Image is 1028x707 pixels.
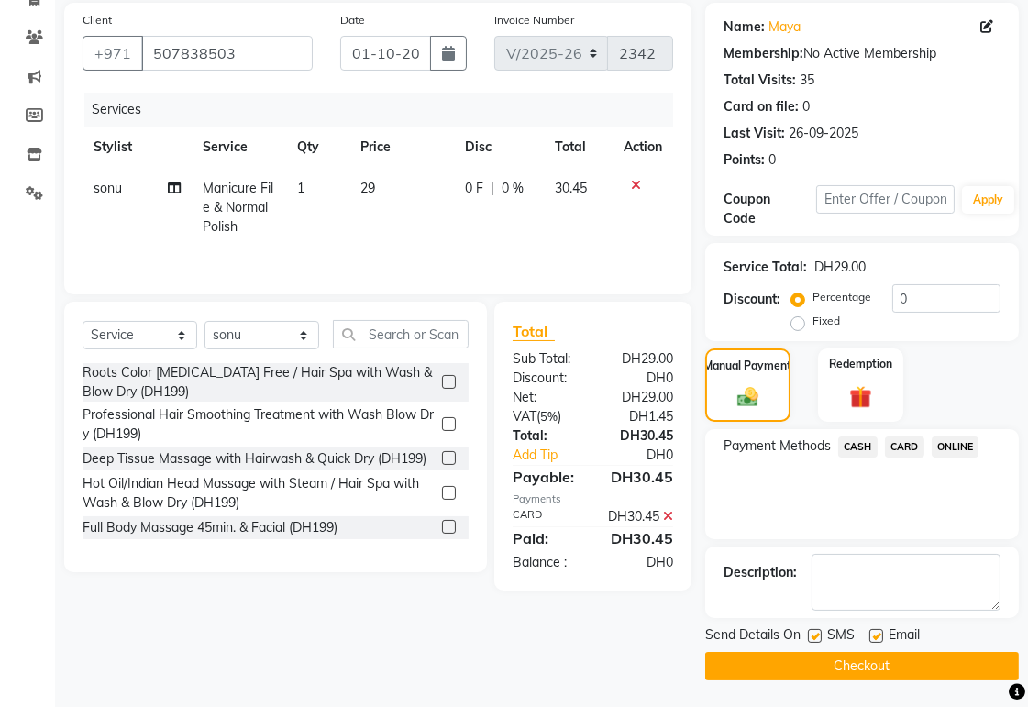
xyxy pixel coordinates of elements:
[499,426,593,446] div: Total:
[724,290,780,309] div: Discount:
[812,289,871,305] label: Percentage
[593,553,688,572] div: DH0
[593,407,688,426] div: DH1.45
[843,383,879,411] img: _gift.svg
[593,527,688,549] div: DH30.45
[814,258,866,277] div: DH29.00
[83,363,435,402] div: Roots Color [MEDICAL_DATA] Free / Hair Spa with Wash & Blow Dry (DH199)
[499,527,593,549] div: Paid:
[465,179,483,198] span: 0 F
[613,127,673,168] th: Action
[84,93,687,127] div: Services
[724,71,796,90] div: Total Visits:
[724,563,797,582] div: Description:
[83,12,112,28] label: Client
[83,405,435,444] div: Professional Hair Smoothing Treatment with Wash Blow Dry (DH199)
[340,12,365,28] label: Date
[333,320,469,348] input: Search or Scan
[768,150,776,170] div: 0
[827,625,855,648] span: SMS
[499,553,593,572] div: Balance :
[724,44,803,63] div: Membership:
[724,258,807,277] div: Service Total:
[724,97,799,116] div: Card on file:
[192,127,286,168] th: Service
[962,186,1014,214] button: Apply
[724,190,816,228] div: Coupon Code
[287,127,350,168] th: Qty
[499,369,593,388] div: Discount:
[360,180,375,196] span: 29
[816,185,955,214] input: Enter Offer / Coupon Code
[829,356,892,372] label: Redemption
[499,349,593,369] div: Sub Total:
[704,358,792,374] label: Manual Payment
[454,127,544,168] th: Disc
[724,436,831,456] span: Payment Methods
[83,474,435,513] div: Hot Oil/Indian Head Massage with Steam / Hair Spa with Wash & Blow Dry (DH199)
[83,449,426,469] div: Deep Tissue Massage with Hairwash & Quick Dry (DH199)
[705,652,1019,680] button: Checkout
[513,492,673,507] div: Payments
[298,180,305,196] span: 1
[349,127,454,168] th: Price
[141,36,313,71] input: Search by Name/Mobile/Email/Code
[593,388,688,407] div: DH29.00
[789,124,858,143] div: 26-09-2025
[513,408,536,425] span: Vat
[800,71,814,90] div: 35
[705,625,801,648] span: Send Details On
[499,507,593,526] div: CARD
[593,426,688,446] div: DH30.45
[593,369,688,388] div: DH0
[94,180,122,196] span: sonu
[83,518,337,537] div: Full Body Massage 45min. & Facial (DH199)
[502,179,524,198] span: 0 %
[83,36,143,71] button: +971
[83,543,435,581] div: Deep Cleaning Facial with Neck & Shoulder / Head Massage & Collagen Mask (DH199)
[724,124,785,143] div: Last Visit:
[555,180,587,196] span: 30.45
[932,436,979,458] span: ONLINE
[889,625,920,648] span: Email
[83,127,192,168] th: Stylist
[499,446,609,465] a: Add Tip
[593,466,688,488] div: DH30.45
[724,150,765,170] div: Points:
[593,507,688,526] div: DH30.45
[724,17,765,37] div: Name:
[203,180,273,235] span: Manicure File & Normal Polish
[540,409,558,424] span: 5%
[802,97,810,116] div: 0
[731,385,765,409] img: _cash.svg
[499,407,593,426] div: ( )
[499,466,593,488] div: Payable:
[593,349,688,369] div: DH29.00
[499,388,593,407] div: Net:
[609,446,687,465] div: DH0
[494,12,574,28] label: Invoice Number
[768,17,801,37] a: Maya
[491,179,494,198] span: |
[812,313,840,329] label: Fixed
[513,322,555,341] span: Total
[838,436,878,458] span: CASH
[544,127,613,168] th: Total
[885,436,924,458] span: CARD
[724,44,1000,63] div: No Active Membership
